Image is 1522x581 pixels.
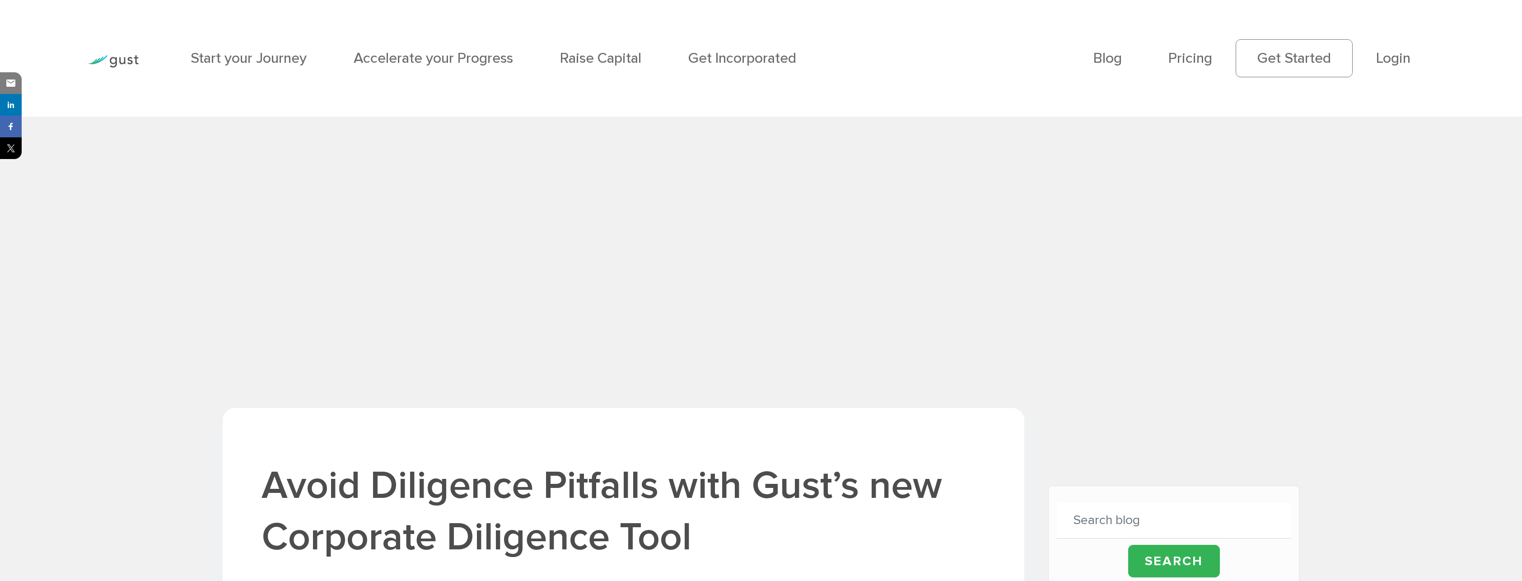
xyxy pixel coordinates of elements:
[1128,545,1220,577] input: Search
[1168,50,1212,67] a: Pricing
[1376,50,1410,67] a: Login
[354,50,513,67] a: Accelerate your Progress
[1093,50,1122,67] a: Blog
[1057,502,1291,539] input: Search blog
[261,460,985,563] h1: Avoid Diligence Pitfalls with Gust’s new Corporate Diligence Tool
[88,55,139,67] img: Gust Logo
[688,50,796,67] a: Get Incorporated
[191,50,307,67] a: Start your Journey
[560,50,641,67] a: Raise Capital
[1236,39,1352,77] a: Get Started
